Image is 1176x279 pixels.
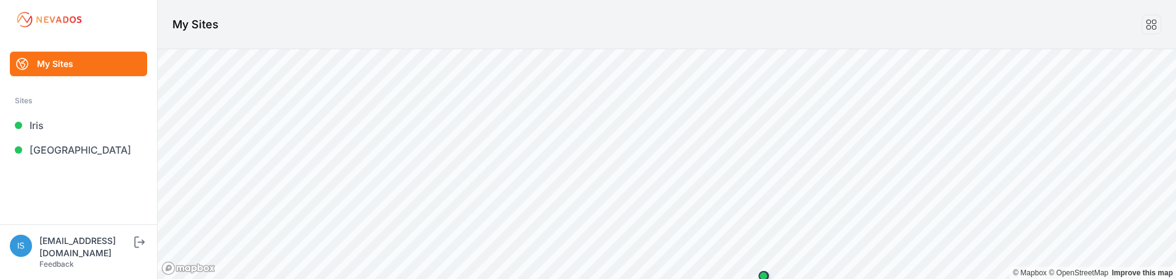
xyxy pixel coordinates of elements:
a: [GEOGRAPHIC_DATA] [10,138,147,162]
img: Nevados [15,10,84,29]
a: Iris [10,113,147,138]
a: OpenStreetMap [1049,269,1108,277]
a: Map feedback [1112,269,1173,277]
div: Sites [15,93,142,108]
a: Mapbox logo [161,261,215,275]
canvas: Map [158,49,1176,279]
h1: My Sites [172,16,219,33]
a: My Sites [10,52,147,76]
div: [EMAIL_ADDRESS][DOMAIN_NAME] [39,235,132,259]
a: Feedback [39,259,74,269]
a: Mapbox [1013,269,1047,277]
img: iswagart@prim.com [10,235,32,257]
